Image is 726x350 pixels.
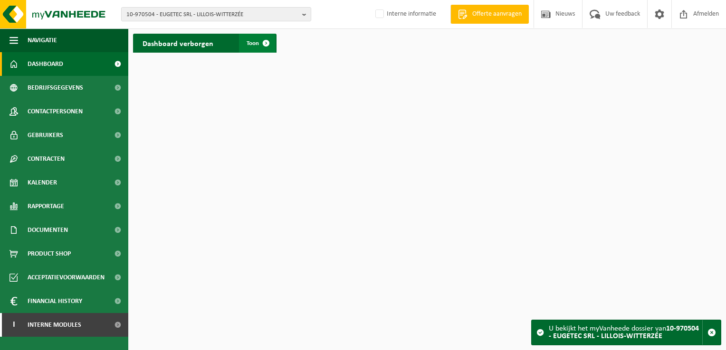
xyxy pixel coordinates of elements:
[549,320,702,345] div: U bekijkt het myVanheede dossier van
[239,34,276,53] a: Toon
[28,289,82,313] span: Financial History
[28,194,64,218] span: Rapportage
[450,5,529,24] a: Offerte aanvragen
[247,40,259,46] span: Toon
[470,9,524,19] span: Offerte aanvragen
[28,52,63,76] span: Dashboard
[28,123,63,147] span: Gebruikers
[121,7,311,21] button: 10-970504 - EUGETEC SRL - LILLOIS-WITTERZÉE
[133,34,223,52] h2: Dashboard verborgen
[28,100,83,123] span: Contactpersonen
[28,147,65,171] span: Contracten
[28,171,57,194] span: Kalender
[373,7,436,21] label: Interne informatie
[126,8,298,22] span: 10-970504 - EUGETEC SRL - LILLOIS-WITTERZÉE
[28,218,68,242] span: Documenten
[28,28,57,52] span: Navigatie
[28,266,105,289] span: Acceptatievoorwaarden
[549,325,699,340] strong: 10-970504 - EUGETEC SRL - LILLOIS-WITTERZÉE
[28,242,71,266] span: Product Shop
[28,76,83,100] span: Bedrijfsgegevens
[28,313,81,337] span: Interne modules
[10,313,18,337] span: I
